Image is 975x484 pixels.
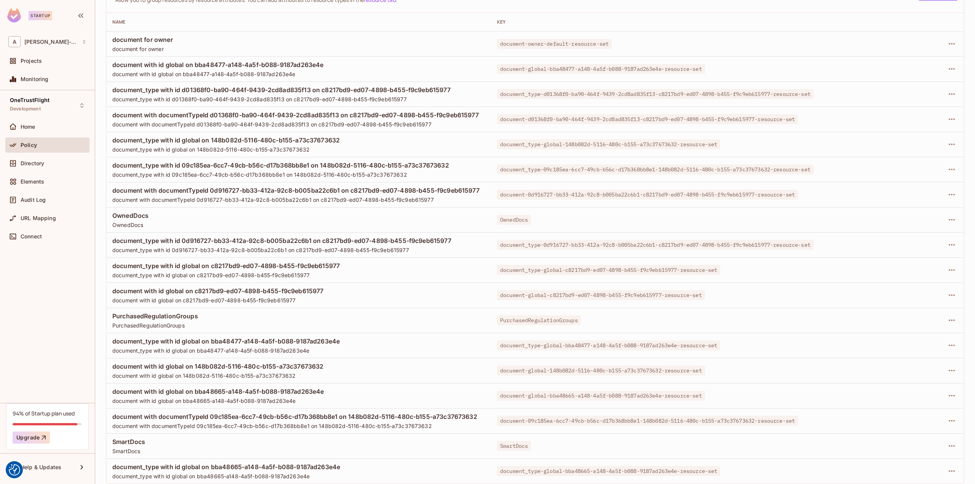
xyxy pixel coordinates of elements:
span: document-global-bba48665-a148-4a5f-b088-9187ad263e4e-resource-set [497,391,705,401]
span: Projects [21,58,42,64]
span: PurchasedRegulationGroups [112,322,485,329]
span: Monitoring [21,76,49,82]
img: SReyMgAAAABJRU5ErkJggg== [7,8,21,22]
div: Name [112,19,485,25]
span: document_type with id global on bba48477-a148-4a5f-b088-9187ad263e4e [112,347,485,354]
span: Directory [21,160,44,166]
span: document_type-global-bba48477-a148-4a5f-b088-9187ad263e4e-resource-set [497,340,721,350]
span: document with id global on bba48477-a148-4a5f-b088-9187ad263e4e [112,61,485,69]
span: Elements [21,179,44,185]
span: document-global-bba48477-a148-4a5f-b088-9187ad263e4e-resource-set [497,64,705,74]
span: Workspace: alex-trustflight-sandbox [24,39,78,45]
button: Upgrade [13,431,50,444]
span: document with documentTypeId d01368f0-ba90-464f-9439-2cd8ad835f13 on c8217bd9-ed07-4898-b455-f9c9... [112,111,485,119]
span: document with documentTypeId 0d916727-bb33-412a-92c8-b005ba22c6b1 on c8217bd9-ed07-4898-b455-f9c9... [112,196,485,203]
span: document_type-global-bba48665-a148-4a5f-b088-9187ad263e4e-resource-set [497,466,721,476]
div: Key [497,19,862,25]
span: PurchasedRegulationGroups [497,315,581,325]
span: document with id global on c8217bd9-ed07-4898-b455-f9c9eb615977 [112,287,485,295]
span: document_type with id global on 148b082d-5116-480c-b155-a73c37673632 [112,136,485,144]
div: 94% of Startup plan used [13,410,75,417]
span: PurchasedRegulationGroups [112,312,485,320]
span: URL Mapping [21,215,56,221]
span: OwnedDocs [112,211,485,220]
span: OneTrustFlight [10,97,50,103]
span: document with documentTypeId 09c185ea-6cc7-49cb-b56c-d17b368bb8e1 on 148b082d-5116-480c-b155-a73c... [112,412,485,421]
span: document-09c185ea-6cc7-49cb-b56c-d17b368bb8e1-148b082d-5116-480c-b155-a73c37673632-resource-set [497,416,798,426]
span: OwnedDocs [112,221,485,228]
span: document for owner [112,45,485,53]
span: document with id global on bba48665-a148-4a5f-b088-9187ad263e4e [112,397,485,404]
span: document-d01368f0-ba90-464f-9439-2cd8ad835f13-c8217bd9-ed07-4898-b455-f9c9eb615977-resource-set [497,114,798,124]
span: Development [10,106,41,112]
span: Audit Log [21,197,46,203]
span: document_type with id d01368f0-ba90-464f-9439-2cd8ad835f13 on c8217bd9-ed07-4898-b455-f9c9eb615977 [112,96,485,103]
span: document with id global on 148b082d-5116-480c-b155-a73c37673632 [112,362,485,371]
span: document-global-148b082d-5116-480c-b155-a73c37673632-resource-set [497,366,705,375]
button: Consent Preferences [9,464,20,476]
span: document-owner-default-resource-set [497,39,612,49]
span: document_type-global-c8217bd9-ed07-4898-b455-f9c9eb615977-resource-set [497,265,721,275]
span: A [8,36,21,47]
span: document_type with id 0d916727-bb33-412a-92c8-b005ba22c6b1 on c8217bd9-ed07-4898-b455-f9c9eb615977 [112,236,485,245]
span: Home [21,124,35,130]
span: OwnedDocs [497,215,531,225]
span: document_type with id d01368f0-ba90-464f-9439-2cd8ad835f13 on c8217bd9-ed07-4898-b455-f9c9eb615977 [112,86,485,94]
span: document_type with id global on bba48665-a148-4a5f-b088-9187ad263e4e [112,463,485,471]
span: document_type with id global on c8217bd9-ed07-4898-b455-f9c9eb615977 [112,262,485,270]
span: document for owner [112,35,485,44]
span: document with id global on c8217bd9-ed07-4898-b455-f9c9eb615977 [112,297,485,304]
span: SmartDocs [112,447,485,455]
span: SmartDocs [112,438,485,446]
span: Connect [21,233,42,240]
span: document with documentTypeId d01368f0-ba90-464f-9439-2cd8ad835f13 on c8217bd9-ed07-4898-b455-f9c9... [112,121,485,128]
span: document_type-global-148b082d-5116-480c-b155-a73c37673632-resource-set [497,139,721,149]
img: Revisit consent button [9,464,20,476]
span: document_type with id global on bba48665-a148-4a5f-b088-9187ad263e4e [112,473,485,480]
span: document-global-c8217bd9-ed07-4898-b455-f9c9eb615977-resource-set [497,290,705,300]
div: Startup [29,11,52,20]
span: document with documentTypeId 09c185ea-6cc7-49cb-b56c-d17b368bb8e1 on 148b082d-5116-480c-b155-a73c... [112,422,485,430]
span: document with id global on 148b082d-5116-480c-b155-a73c37673632 [112,372,485,379]
span: document_type with id global on c8217bd9-ed07-4898-b455-f9c9eb615977 [112,272,485,279]
span: document with documentTypeId 0d916727-bb33-412a-92c8-b005ba22c6b1 on c8217bd9-ed07-4898-b455-f9c9... [112,186,485,195]
span: document_type-d01368f0-ba90-464f-9439-2cd8ad835f13-c8217bd9-ed07-4898-b455-f9c9eb615977-resource-set [497,89,814,99]
span: document_type-09c185ea-6cc7-49cb-b56c-d17b368bb8e1-148b082d-5116-480c-b155-a73c37673632-resource-set [497,165,814,174]
span: document with id global on bba48665-a148-4a5f-b088-9187ad263e4e [112,387,485,396]
span: document_type with id global on bba48477-a148-4a5f-b088-9187ad263e4e [112,337,485,345]
span: Policy [21,142,37,148]
span: document-0d916727-bb33-412a-92c8-b005ba22c6b1-c8217bd9-ed07-4898-b455-f9c9eb615977-resource-set [497,190,798,200]
span: document with id global on bba48477-a148-4a5f-b088-9187ad263e4e [112,70,485,78]
span: Help & Updates [21,464,61,470]
span: document_type with id global on 148b082d-5116-480c-b155-a73c37673632 [112,146,485,153]
span: document_type with id 09c185ea-6cc7-49cb-b56c-d17b368bb8e1 on 148b082d-5116-480c-b155-a73c37673632 [112,161,485,169]
span: document_type with id 0d916727-bb33-412a-92c8-b005ba22c6b1 on c8217bd9-ed07-4898-b455-f9c9eb615977 [112,246,485,254]
span: document_type-0d916727-bb33-412a-92c8-b005ba22c6b1-c8217bd9-ed07-4898-b455-f9c9eb615977-resource-set [497,240,814,250]
span: document_type with id 09c185ea-6cc7-49cb-b56c-d17b368bb8e1 on 148b082d-5116-480c-b155-a73c37673632 [112,171,485,178]
span: SmartDocs [497,441,531,451]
